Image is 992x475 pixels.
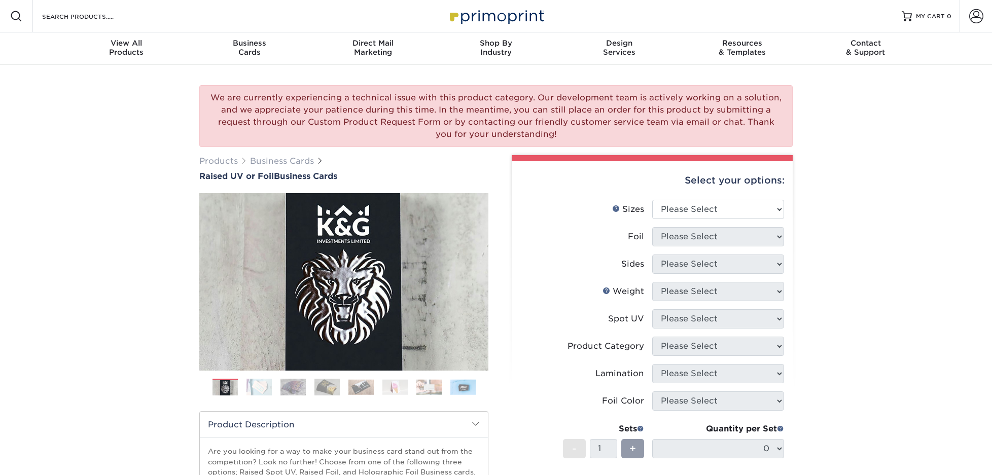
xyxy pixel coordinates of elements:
[314,378,340,396] img: Business Cards 04
[416,379,442,395] img: Business Cards 07
[311,39,435,57] div: Marketing
[450,379,476,395] img: Business Cards 08
[563,423,644,435] div: Sets
[199,137,488,426] img: Raised UV or Foil 01
[947,13,951,20] span: 0
[382,379,408,395] img: Business Cards 06
[621,258,644,270] div: Sides
[681,39,804,48] span: Resources
[435,39,558,48] span: Shop By
[602,395,644,407] div: Foil Color
[188,39,311,48] span: Business
[804,39,927,48] span: Contact
[603,285,644,298] div: Weight
[250,156,314,166] a: Business Cards
[435,32,558,65] a: Shop ByIndustry
[199,85,793,147] div: We are currently experiencing a technical issue with this product category. Our development team ...
[200,412,488,437] h2: Product Description
[557,39,681,48] span: Design
[595,368,644,380] div: Lamination
[65,39,188,48] span: View All
[348,379,374,395] img: Business Cards 05
[608,313,644,325] div: Spot UV
[199,171,274,181] span: Raised UV or Foil
[681,39,804,57] div: & Templates
[65,39,188,57] div: Products
[280,378,306,396] img: Business Cards 03
[199,171,488,181] h1: Business Cards
[199,171,488,181] a: Raised UV or FoilBusiness Cards
[804,32,927,65] a: Contact& Support
[557,32,681,65] a: DesignServices
[188,32,311,65] a: BusinessCards
[212,375,238,400] img: Business Cards 01
[916,12,945,21] span: MY CART
[311,39,435,48] span: Direct Mail
[572,441,577,456] span: -
[652,423,784,435] div: Quantity per Set
[628,231,644,243] div: Foil
[41,10,140,22] input: SEARCH PRODUCTS.....
[435,39,558,57] div: Industry
[311,32,435,65] a: Direct MailMarketing
[520,161,785,200] div: Select your options:
[65,32,188,65] a: View AllProducts
[568,340,644,352] div: Product Category
[629,441,636,456] span: +
[612,203,644,215] div: Sizes
[246,378,272,396] img: Business Cards 02
[557,39,681,57] div: Services
[445,5,547,27] img: Primoprint
[804,39,927,57] div: & Support
[681,32,804,65] a: Resources& Templates
[188,39,311,57] div: Cards
[199,156,238,166] a: Products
